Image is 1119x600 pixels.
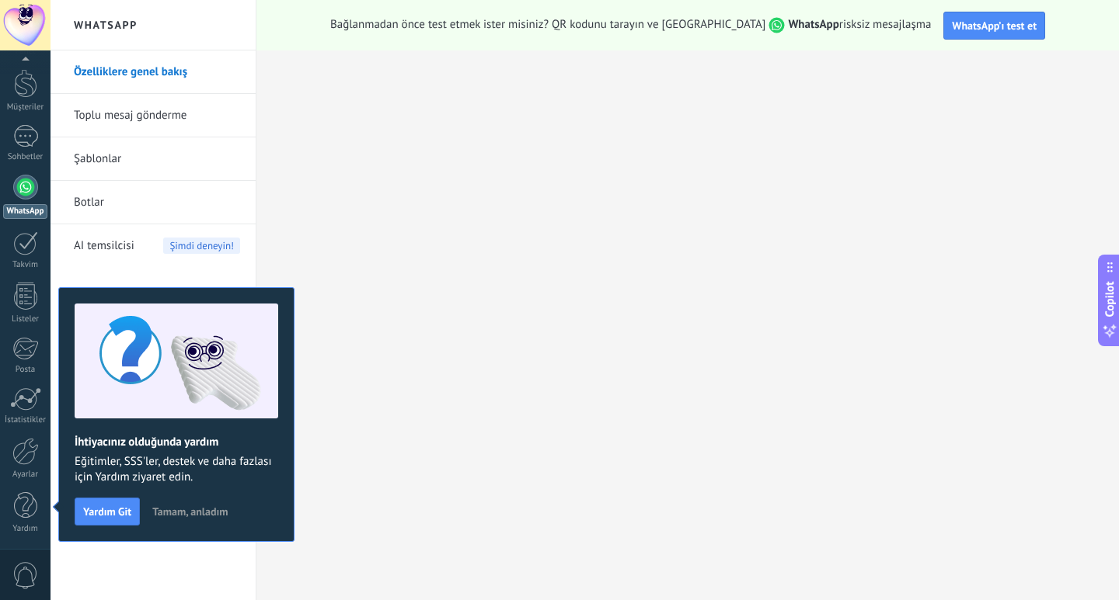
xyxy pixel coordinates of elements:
div: Müşteriler [3,102,48,113]
a: AI temsilcisiŞimdi deneyin! [74,224,240,268]
li: AI temsilcisi [51,224,256,267]
span: Copilot [1102,281,1117,317]
button: WhatsApp’ı test et [943,12,1045,40]
a: Şablonlar [74,137,240,181]
a: Botlar [74,181,240,224]
button: Tamam, anladım [145,500,235,523]
span: Tamam, anladım [152,506,228,517]
div: Sohbetler [3,152,48,162]
div: WhatsApp [3,204,47,219]
div: Yardım [3,524,48,534]
li: Özelliklere genel bakış [51,50,256,94]
div: Takvim [3,260,48,270]
li: Şablonlar [51,137,256,181]
div: Posta [3,365,48,375]
span: Yardım Git [83,506,131,517]
li: Botlar [51,181,256,224]
span: Bağlanmadan önce test etmek ister misiniz? QR kodunu tarayın ve [GEOGRAPHIC_DATA] risksiz mesajlaşma [330,17,931,33]
span: WhatsApp’ı test et [952,19,1037,33]
button: Yardım Git [75,498,140,525]
div: İstatistikler [3,415,48,425]
li: Toplu mesaj gönderme [51,94,256,137]
div: Ayarlar [3,470,48,480]
div: Listeler [3,314,48,324]
span: Şimdi deneyin! [163,238,240,254]
a: Özelliklere genel bakış [74,50,240,94]
a: Toplu mesaj gönderme [74,94,240,137]
span: AI temsilcisi [74,224,134,268]
h2: İhtiyacınız olduğunda yardım [75,435,278,449]
strong: WhatsApp [788,17,838,32]
span: Eğitimler, SSS'ler, destek ve daha fazlası için Yardım ziyaret edin. [75,454,278,485]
